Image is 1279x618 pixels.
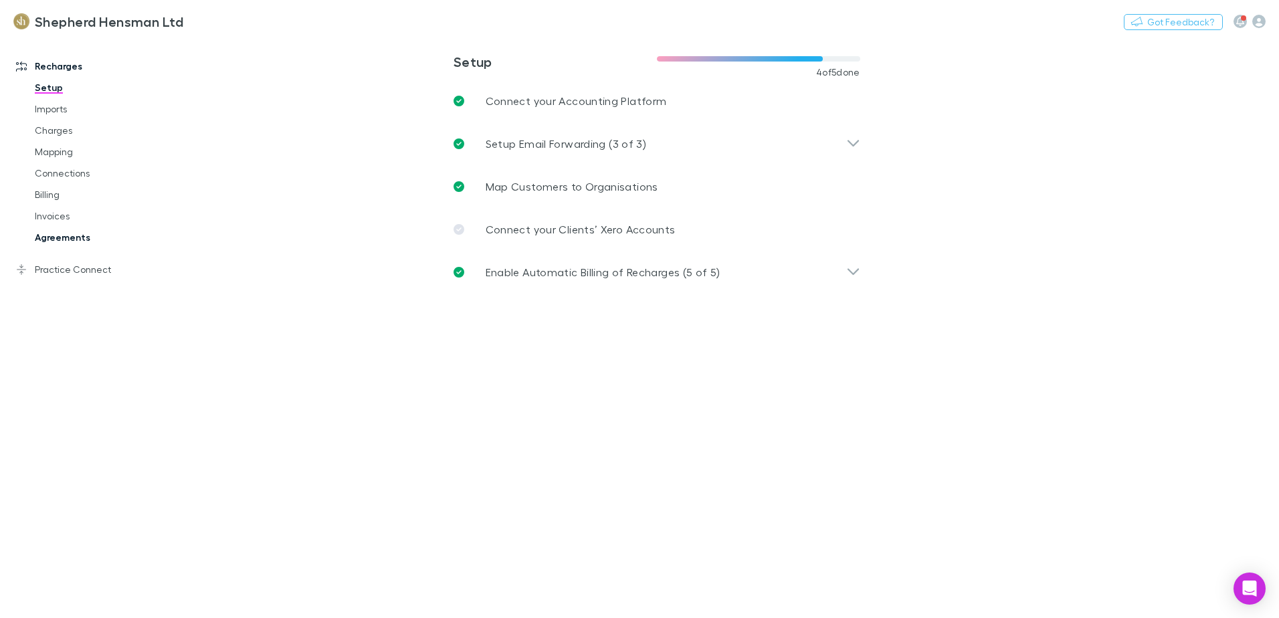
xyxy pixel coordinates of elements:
a: Agreements [21,227,181,248]
p: Connect your Accounting Platform [486,93,667,109]
a: Recharges [3,56,181,77]
span: 4 of 5 done [816,67,860,78]
div: Open Intercom Messenger [1234,573,1266,605]
button: Got Feedback? [1124,14,1223,30]
a: Map Customers to Organisations [443,165,871,208]
a: Setup [21,77,181,98]
a: Charges [21,120,181,141]
a: Imports [21,98,181,120]
h3: Shepherd Hensman Ltd [35,13,183,29]
a: Connect your Clients’ Xero Accounts [443,208,871,251]
p: Setup Email Forwarding (3 of 3) [486,136,646,152]
a: Connections [21,163,181,184]
h3: Setup [454,54,657,70]
div: Enable Automatic Billing of Recharges (5 of 5) [443,251,871,294]
p: Connect your Clients’ Xero Accounts [486,221,676,237]
div: Setup Email Forwarding (3 of 3) [443,122,871,165]
p: Map Customers to Organisations [486,179,658,195]
a: Practice Connect [3,259,181,280]
a: Shepherd Hensman Ltd [5,5,191,37]
a: Billing [21,184,181,205]
p: Enable Automatic Billing of Recharges (5 of 5) [486,264,720,280]
a: Invoices [21,205,181,227]
img: Shepherd Hensman Ltd's Logo [13,13,29,29]
a: Mapping [21,141,181,163]
a: Connect your Accounting Platform [443,80,871,122]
